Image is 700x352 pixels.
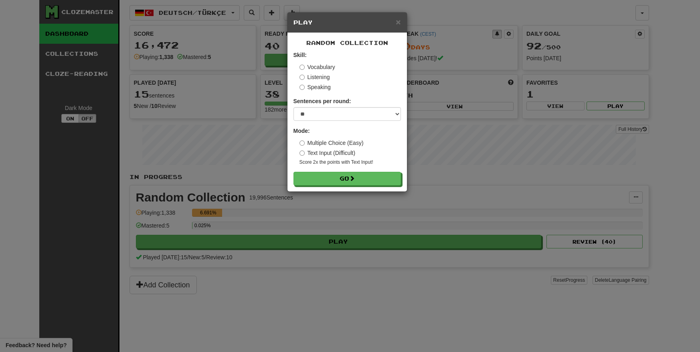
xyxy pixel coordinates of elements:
[299,149,356,157] label: Text Input (Difficult)
[299,73,330,81] label: Listening
[299,83,331,91] label: Speaking
[293,172,401,185] button: Go
[396,18,401,26] button: Close
[293,18,401,26] h5: Play
[306,39,388,46] span: Random Collection
[293,97,351,105] label: Sentences per round:
[299,85,305,90] input: Speaking
[299,65,305,70] input: Vocabulary
[299,159,401,166] small: Score 2x the points with Text Input !
[299,139,364,147] label: Multiple Choice (Easy)
[299,75,305,80] input: Listening
[293,52,307,58] strong: Skill:
[396,17,401,26] span: ×
[299,151,305,156] input: Text Input (Difficult)
[293,128,310,134] strong: Mode:
[299,140,305,146] input: Multiple Choice (Easy)
[299,63,335,71] label: Vocabulary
